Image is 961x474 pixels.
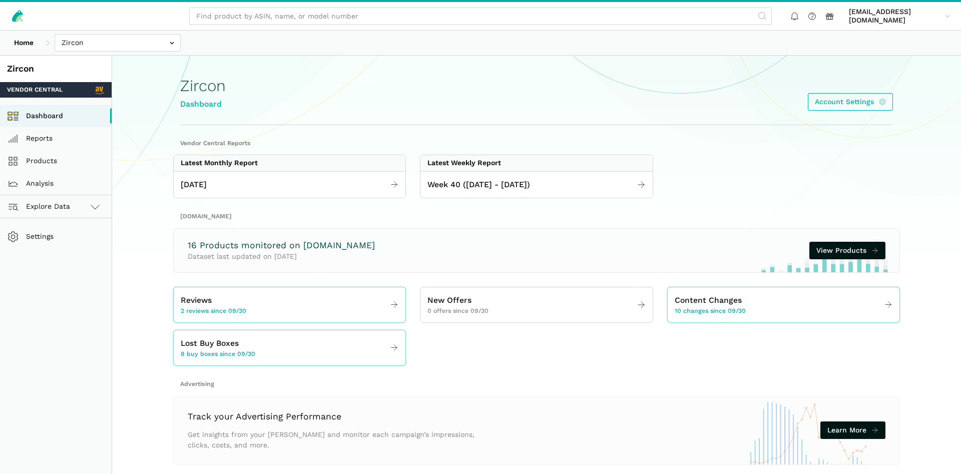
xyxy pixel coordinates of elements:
div: Zircon [7,63,105,75]
h1: Zircon [180,77,226,95]
h3: 16 Products monitored on [DOMAIN_NAME] [188,239,375,252]
span: [DATE] [181,179,207,191]
h2: Vendor Central Reports [180,139,893,148]
h3: Track your Advertising Performance [188,410,480,423]
span: Explore Data [11,201,70,213]
span: New Offers [427,294,471,307]
h2: [DOMAIN_NAME] [180,212,893,221]
a: Learn More [820,421,886,439]
a: Lost Buy Boxes 8 buy boxes since 09/30 [174,334,405,362]
input: Find product by ASIN, name, or model number [189,8,772,25]
p: Get insights from your [PERSON_NAME] and monitor each campaign’s impressions, clicks, costs, and ... [188,429,480,450]
a: Account Settings [808,93,893,111]
span: Reviews [181,294,212,307]
div: Latest Monthly Report [181,159,258,168]
a: Content Changes 10 changes since 09/30 [668,291,899,319]
span: 8 buy boxes since 09/30 [181,350,255,359]
span: Week 40 ([DATE] - [DATE]) [427,179,530,191]
span: 10 changes since 09/30 [675,307,746,316]
a: [DATE] [174,175,405,195]
span: Lost Buy Boxes [181,337,239,350]
a: Week 40 ([DATE] - [DATE]) [420,175,652,195]
span: 0 offers since 09/30 [427,307,489,316]
span: [EMAIL_ADDRESS][DOMAIN_NAME] [849,8,941,25]
a: View Products [809,242,886,259]
span: View Products [816,245,866,256]
span: Learn More [827,425,866,435]
a: Reviews 2 reviews since 09/30 [174,291,405,319]
a: Home [7,34,41,52]
a: [EMAIL_ADDRESS][DOMAIN_NAME] [845,6,954,27]
p: Dataset last updated on [DATE] [188,251,375,262]
input: Zircon [55,34,181,52]
div: Dashboard [180,98,226,111]
span: Content Changes [675,294,742,307]
h2: Advertising [180,380,893,389]
a: New Offers 0 offers since 09/30 [420,291,652,319]
div: Latest Weekly Report [427,159,501,168]
span: 2 reviews since 09/30 [181,307,246,316]
span: Vendor Central [7,86,63,95]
